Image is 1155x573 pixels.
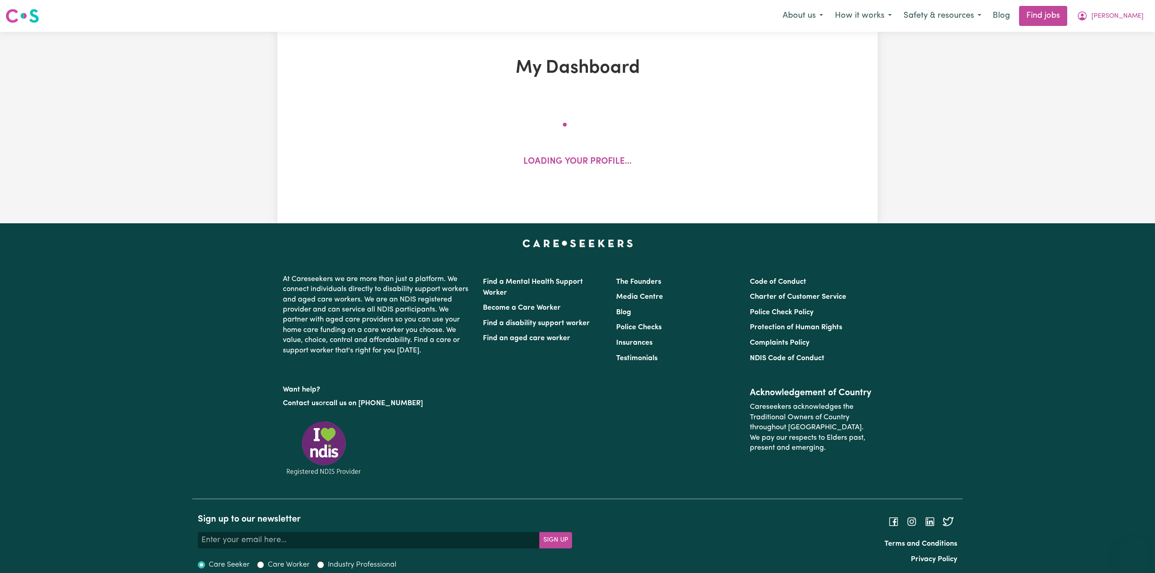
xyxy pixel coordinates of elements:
p: Loading your profile... [523,156,632,169]
a: Blog [987,6,1015,26]
p: Want help? [283,381,472,395]
h2: Acknowledgement of Country [750,387,872,398]
button: About us [777,6,829,25]
a: Find a disability support worker [483,320,590,327]
span: [PERSON_NAME] [1091,11,1144,21]
p: or [283,395,472,412]
p: At Careseekers we are more than just a platform. We connect individuals directly to disability su... [283,271,472,359]
a: Terms and Conditions [884,540,957,548]
a: Police Checks [616,324,662,331]
a: Privacy Policy [911,556,957,563]
a: Complaints Policy [750,339,809,347]
a: call us on [PHONE_NUMBER] [326,400,423,407]
a: Charter of Customer Service [750,293,846,301]
label: Care Seeker [209,559,250,570]
label: Care Worker [268,559,310,570]
a: Follow Careseekers on Twitter [943,518,954,525]
a: Follow Careseekers on Facebook [888,518,899,525]
a: Blog [616,309,631,316]
a: Protection of Human Rights [750,324,842,331]
a: Code of Conduct [750,278,806,286]
a: Media Centre [616,293,663,301]
a: Find jobs [1019,6,1067,26]
a: Careseekers logo [5,5,39,26]
a: Follow Careseekers on LinkedIn [924,518,935,525]
button: How it works [829,6,898,25]
a: NDIS Code of Conduct [750,355,824,362]
a: Follow Careseekers on Instagram [906,518,917,525]
a: Find an aged care worker [483,335,570,342]
img: Registered NDIS provider [283,420,365,477]
button: Safety & resources [898,6,987,25]
a: Careseekers home page [522,240,633,247]
button: Subscribe [539,532,572,548]
iframe: Button to launch messaging window [1119,537,1148,566]
button: My Account [1071,6,1150,25]
a: Insurances [616,339,653,347]
a: Police Check Policy [750,309,814,316]
a: Testimonials [616,355,658,362]
h1: My Dashboard [383,57,772,79]
img: Careseekers logo [5,8,39,24]
input: Enter your email here... [198,532,540,548]
a: Contact us [283,400,319,407]
a: Become a Care Worker [483,304,561,312]
a: The Founders [616,278,661,286]
p: Careseekers acknowledges the Traditional Owners of Country throughout [GEOGRAPHIC_DATA]. We pay o... [750,398,872,457]
h2: Sign up to our newsletter [198,514,572,525]
a: Find a Mental Health Support Worker [483,278,583,297]
label: Industry Professional [328,559,397,570]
